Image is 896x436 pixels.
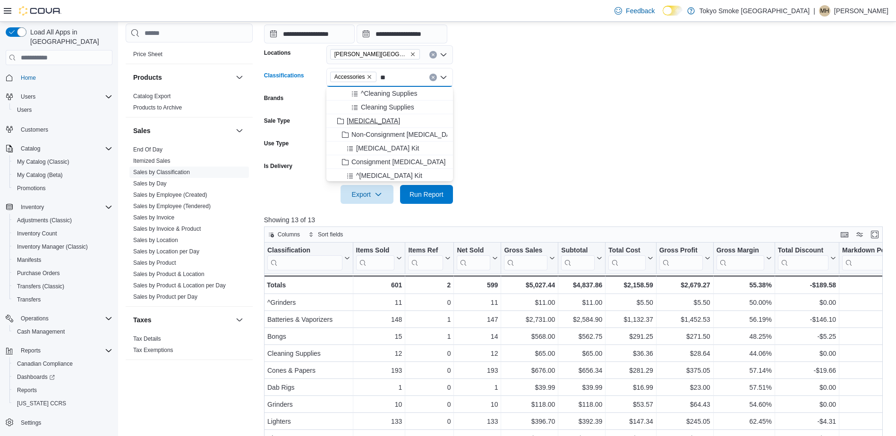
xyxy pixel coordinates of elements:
[17,296,41,303] span: Transfers
[716,246,771,270] button: Gross Margin
[267,279,350,291] div: Totals
[504,246,555,270] button: Gross Sales
[17,201,48,213] button: Inventory
[410,190,444,199] span: Run Report
[408,246,451,270] button: Items Ref
[133,335,161,342] a: Tax Details
[21,419,41,427] span: Settings
[608,331,653,342] div: $291.25
[659,297,710,308] div: $5.50
[13,294,44,305] a: Transfers
[17,91,112,102] span: Users
[457,297,498,308] div: 11
[133,192,207,198] a: Sales by Employee (Created)
[408,279,451,291] div: 2
[13,104,112,116] span: Users
[457,246,490,270] div: Net Sold
[361,102,414,112] span: Cleaning Supplies
[440,51,447,59] button: Open list of options
[133,180,167,187] a: Sales by Day
[126,333,253,360] div: Taxes
[561,246,602,270] button: Subtotal
[26,27,112,46] span: Load All Apps in [GEOGRAPHIC_DATA]
[17,171,63,179] span: My Catalog (Beta)
[133,203,211,210] a: Sales by Employee (Tendered)
[13,215,112,226] span: Adjustments (Classic)
[126,144,253,306] div: Sales
[716,246,764,255] div: Gross Margin
[408,246,443,255] div: Items Ref
[408,348,451,359] div: 0
[13,241,92,252] a: Inventory Manager (Classic)
[9,182,116,195] button: Promotions
[457,314,498,325] div: 147
[133,104,182,111] a: Products to Archive
[608,365,653,376] div: $281.29
[13,358,77,369] a: Canadian Compliance
[330,72,377,82] span: Accessories
[21,145,40,152] span: Catalog
[659,348,710,359] div: $28.64
[133,168,190,176] span: Sales by Classification
[133,225,201,233] span: Sales by Invoice & Product
[133,180,167,187] span: Sales by Day
[133,282,226,289] a: Sales by Product & Location per Day
[13,254,112,266] span: Manifests
[9,103,116,117] button: Users
[17,243,88,251] span: Inventory Manager (Classic)
[13,281,112,292] span: Transfers (Classic)
[347,116,400,126] span: [MEDICAL_DATA]
[17,143,112,154] span: Catalog
[133,146,162,153] a: End Of Day
[778,297,836,308] div: $0.00
[17,417,45,428] a: Settings
[457,365,498,376] div: 193
[326,155,453,169] button: Consignment [MEDICAL_DATA]
[778,246,836,270] button: Total Discount
[504,331,555,342] div: $568.00
[839,229,850,240] button: Keyboard shortcuts
[326,87,453,101] button: ^Cleaning Supplies
[264,72,304,79] label: Classifications
[716,297,771,308] div: 50.00%
[19,6,61,16] img: Cova
[13,268,112,279] span: Purchase Orders
[9,227,116,240] button: Inventory Count
[351,157,445,167] span: Consignment [MEDICAL_DATA]
[264,25,355,43] input: Press the down key to open a popover containing a calendar.
[17,201,112,213] span: Inventory
[561,365,602,376] div: $656.34
[9,397,116,410] button: [US_STATE] CCRS
[2,90,116,103] button: Users
[305,229,347,240] button: Sort fields
[17,417,112,428] span: Settings
[457,348,498,359] div: 12
[17,106,32,114] span: Users
[133,73,162,82] h3: Products
[13,326,112,337] span: Cash Management
[608,297,653,308] div: $5.50
[133,126,151,135] h3: Sales
[716,331,771,342] div: 48.25%
[429,74,437,81] button: Clear input
[561,314,602,325] div: $2,584.90
[17,230,57,237] span: Inventory Count
[13,385,41,396] a: Reports
[133,271,205,277] a: Sales by Product & Location
[326,101,453,114] button: Cleaning Supplies
[17,386,37,394] span: Reports
[778,246,828,255] div: Total Discount
[504,365,555,376] div: $676.00
[17,143,44,154] button: Catalog
[17,283,64,290] span: Transfers (Classic)
[659,279,710,291] div: $2,679.27
[267,246,342,255] div: Classification
[13,254,45,266] a: Manifests
[265,229,304,240] button: Columns
[356,348,402,359] div: 12
[13,268,64,279] a: Purchase Orders
[13,358,112,369] span: Canadian Compliance
[408,297,451,308] div: 0
[133,248,199,255] a: Sales by Location per Day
